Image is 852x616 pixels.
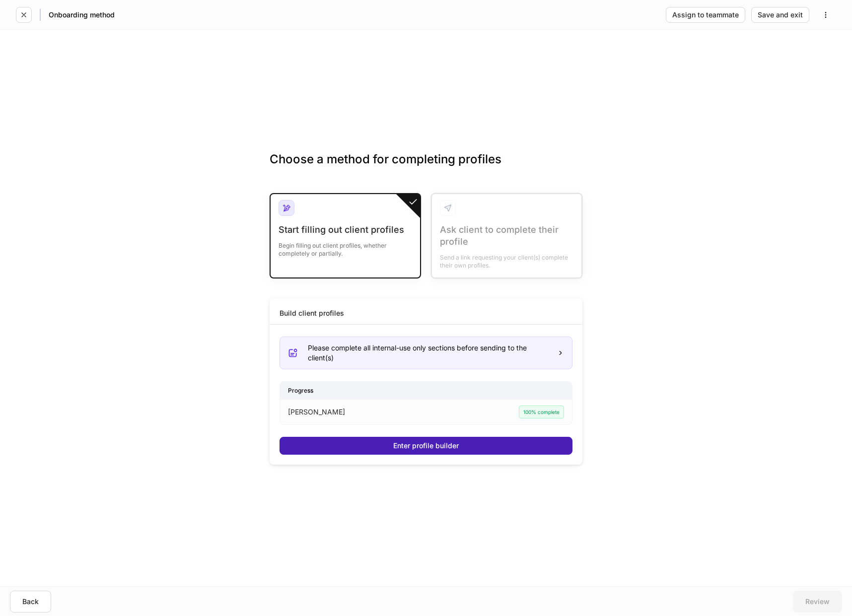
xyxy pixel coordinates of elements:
h5: Onboarding method [49,10,115,20]
h3: Choose a method for completing profiles [270,151,582,183]
div: Enter profile builder [393,442,459,449]
div: Start filling out client profiles [279,224,412,236]
div: Please complete all internal-use only sections before sending to the client(s) [308,343,549,363]
div: Save and exit [758,11,803,18]
p: [PERSON_NAME] [288,407,345,417]
div: Progress [280,382,572,399]
div: 100% complete [519,406,564,418]
div: Back [22,598,39,605]
div: Build client profiles [280,308,344,318]
button: Back [10,591,51,613]
button: Assign to teammate [666,7,745,23]
div: Begin filling out client profiles, whether completely or partially. [279,236,412,258]
button: Enter profile builder [280,437,572,455]
button: Save and exit [751,7,809,23]
div: Assign to teammate [672,11,739,18]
